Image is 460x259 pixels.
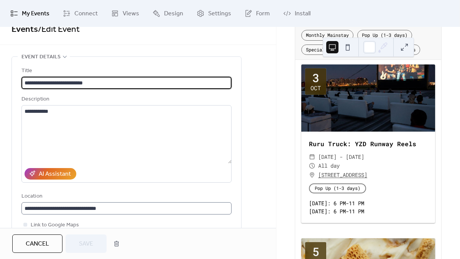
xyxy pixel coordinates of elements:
span: My Events [22,9,49,18]
button: AI Assistant [25,168,76,180]
a: Views [105,3,145,24]
div: Pop Up (1-3 days) [357,30,412,41]
a: Form [239,3,276,24]
a: Connect [57,3,103,24]
div: Description [21,95,230,104]
span: Install [295,9,310,18]
div: Ruru Truck: YZD Runway Reels [301,139,435,148]
span: All day [318,161,340,170]
div: Special Events/Collabs [301,45,370,55]
span: / Edit Event [38,21,80,38]
div: 3 [312,72,319,84]
div: 5 [312,246,319,257]
div: Location [21,192,230,201]
span: Event details [21,53,61,62]
div: AI Assistant [39,170,71,179]
div: ​ [309,161,315,170]
a: Events [11,21,38,38]
div: [DATE]: 6 PM-11 PM [DATE]: 6 PM-11 PM [301,199,435,215]
div: ​ [309,170,315,180]
a: Install [278,3,316,24]
div: ​ [309,152,315,162]
a: My Events [5,3,55,24]
button: Cancel [12,234,62,253]
span: [DATE] - [DATE] [318,152,364,162]
a: [STREET_ADDRESS] [318,170,367,180]
span: Link to Google Maps [31,221,79,230]
span: Form [256,9,270,18]
span: Views [123,9,139,18]
span: Design [164,9,183,18]
span: Cancel [26,239,49,249]
span: Settings [208,9,231,18]
a: Settings [191,3,237,24]
div: Monthly Mainstay [301,30,353,41]
div: Oct [310,85,321,91]
a: Design [147,3,189,24]
div: Title [21,66,230,76]
span: Connect [74,9,98,18]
